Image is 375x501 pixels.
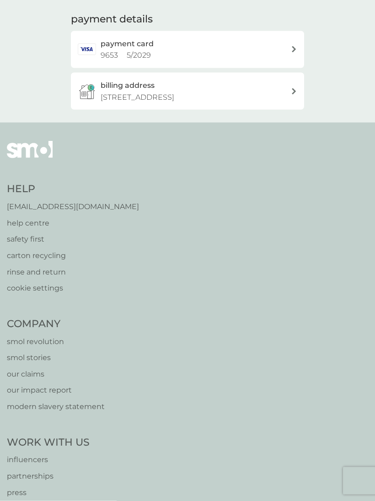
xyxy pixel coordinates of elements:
[101,38,154,50] h2: payment card
[7,250,139,262] a: carton recycling
[7,282,139,294] a: cookie settings
[101,51,118,59] span: 9653
[7,317,105,331] h4: Company
[7,141,53,172] img: smol
[7,182,139,196] h4: Help
[7,384,105,396] a: our impact report
[7,454,90,466] a: influencers
[7,352,105,364] a: smol stories
[7,217,139,229] a: help centre
[101,80,155,92] h3: billing address
[7,401,105,413] a: modern slavery statement
[7,233,139,245] a: safety first
[7,336,105,348] a: smol revolution
[7,487,90,499] a: press
[7,470,90,482] a: partnerships
[71,12,153,27] h2: payment details
[7,201,139,213] a: [EMAIL_ADDRESS][DOMAIN_NAME]
[7,368,105,380] a: our claims
[71,31,304,68] a: payment card9653 5/2029
[127,51,151,59] span: 5 / 2029
[7,266,139,278] a: rinse and return
[7,436,90,450] h4: Work With Us
[101,92,174,103] p: [STREET_ADDRESS]
[71,73,304,110] button: billing address[STREET_ADDRESS]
